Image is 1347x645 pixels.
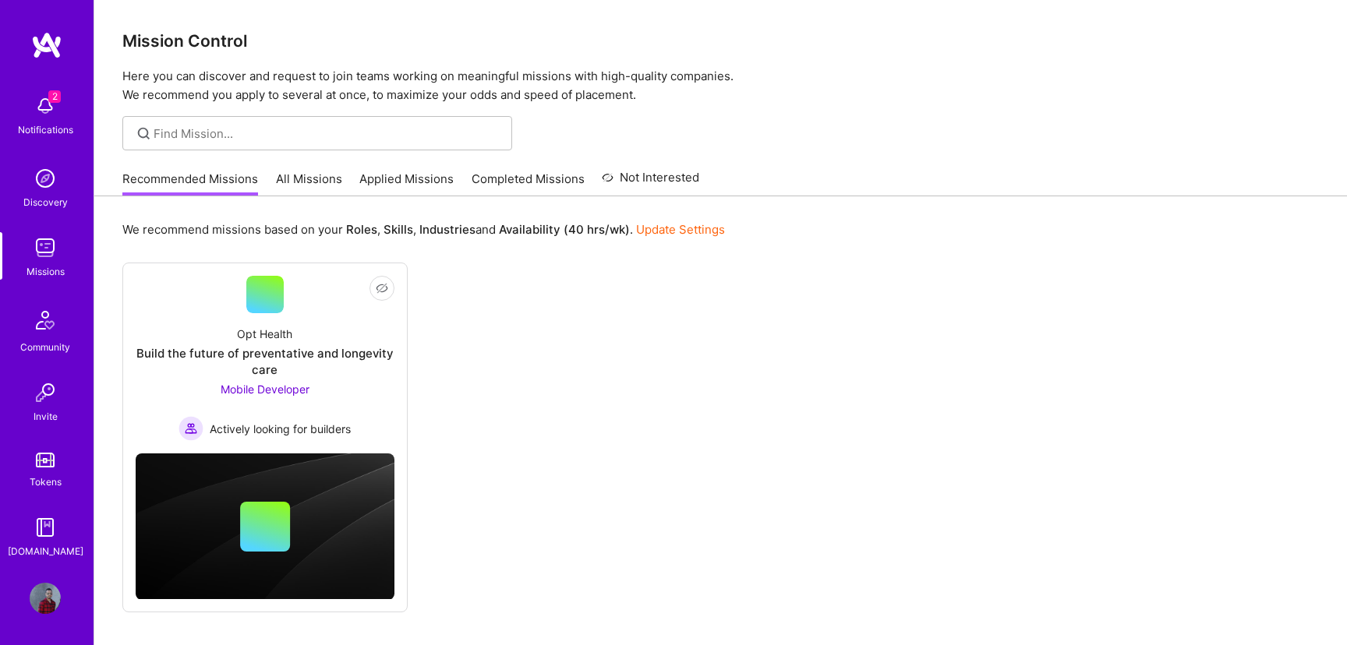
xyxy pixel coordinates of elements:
div: Community [20,339,70,355]
div: Opt Health [237,326,292,342]
img: User Avatar [30,583,61,614]
div: Notifications [18,122,73,138]
div: Build the future of preventative and longevity care [136,345,394,378]
img: cover [136,453,394,600]
p: Here you can discover and request to join teams working on meaningful missions with high-quality ... [122,67,1319,104]
div: Invite [34,408,58,425]
i: icon EyeClosed [376,282,388,294]
a: All Missions [276,171,342,196]
img: Invite [30,377,61,408]
span: Mobile Developer [221,382,309,396]
b: Industries [419,222,476,237]
div: Missions [27,263,65,280]
i: icon SearchGrey [135,125,153,143]
b: Roles [346,222,377,237]
img: tokens [36,453,55,467]
a: Completed Missions [472,171,585,196]
p: We recommend missions based on your , , and . [122,221,725,238]
a: User Avatar [26,583,65,614]
a: Opt HealthBuild the future of preventative and longevity careMobile Developer Actively looking fo... [136,276,394,441]
a: Not Interested [602,168,699,196]
img: logo [31,31,62,59]
h3: Mission Control [122,31,1319,51]
div: Discovery [23,194,68,210]
span: Actively looking for builders [210,421,351,437]
input: Find Mission... [154,125,500,142]
b: Skills [384,222,413,237]
a: Recommended Missions [122,171,258,196]
div: Tokens [30,474,62,490]
img: guide book [30,512,61,543]
img: bell [30,90,61,122]
a: Applied Missions [359,171,454,196]
span: 2 [48,90,61,103]
img: Actively looking for builders [179,416,203,441]
img: teamwork [30,232,61,263]
b: Availability (40 hrs/wk) [499,222,630,237]
a: Update Settings [636,222,725,237]
div: [DOMAIN_NAME] [8,543,83,559]
img: discovery [30,163,61,194]
img: Community [27,301,64,339]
